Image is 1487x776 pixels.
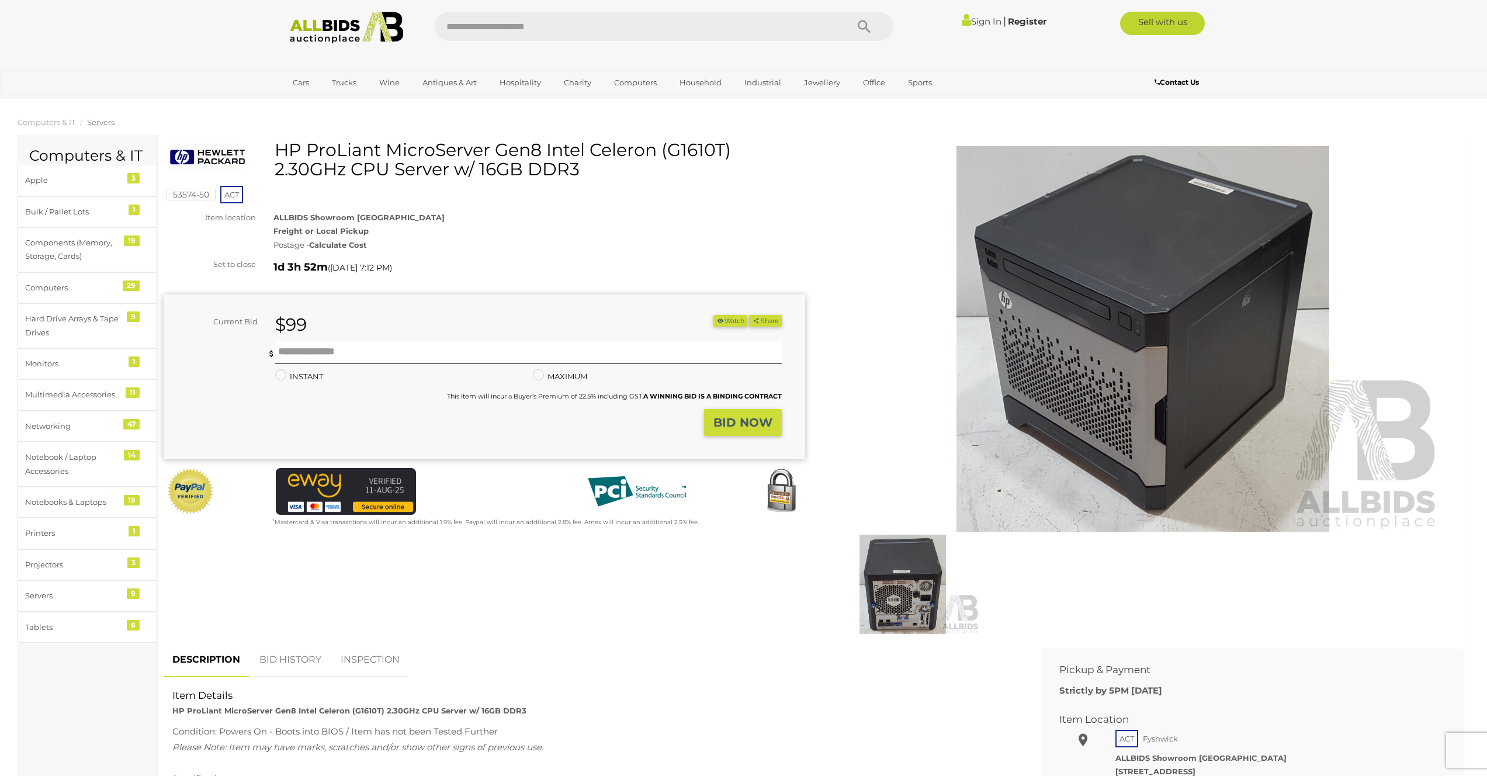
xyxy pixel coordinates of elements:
[18,518,157,549] a: Printers 1
[29,148,145,164] h2: Computers & IT
[18,348,157,379] a: Monitors 1
[124,450,140,460] div: 14
[129,356,140,367] div: 1
[25,621,122,634] div: Tablets
[124,495,140,505] div: 19
[164,315,266,328] div: Current Bid
[1059,664,1429,675] h2: Pickup & Payment
[285,73,317,92] a: Cars
[844,146,1442,532] img: HP ProLiant MicroServer Gen8 Intel Celeron (G1610T) 2.30GHz CPU Server w/ 16GB DDR3
[87,117,115,127] a: Servers
[25,357,122,370] div: Monitors
[18,379,157,410] a: Multimedia Accessories 11
[169,143,245,171] img: HP ProLiant MicroServer Gen8 Intel Celeron (G1610T) 2.30GHz CPU Server w/ 16GB DDR3
[123,419,140,429] div: 47
[578,468,695,515] img: PCI DSS compliant
[123,280,140,291] div: 29
[332,643,408,677] a: INSPECTION
[276,468,416,515] img: eWAY Payment Gateway
[273,238,805,252] div: Postage -
[127,557,140,568] div: 3
[18,411,157,442] a: Networking 47
[25,589,122,602] div: Servers
[25,496,122,509] div: Notebooks & Laptops
[25,388,122,401] div: Multimedia Accessories
[169,140,802,179] h1: HP ProLiant MicroServer Gen8 Intel Celeron (G1610T) 2.30GHz CPU Server w/ 16GB DDR3
[796,73,848,92] a: Jewellery
[18,165,157,196] a: Apple 3
[172,723,1015,739] div: Condition: Powers On - Boots into BIOS / Item has not been Tested Further
[324,73,364,92] a: Trucks
[129,205,140,215] div: 1
[25,174,122,187] div: Apple
[643,392,782,400] b: A WINNING BID IS A BINDING CONTRACT
[251,643,330,677] a: BID HISTORY
[372,73,407,92] a: Wine
[556,73,599,92] a: Charity
[18,196,157,227] a: Bulk / Pallet Lots 1
[126,387,140,398] div: 11
[25,526,122,540] div: Printers
[18,442,157,487] a: Notebook / Laptop Accessories 14
[826,535,980,634] img: HP ProLiant MicroServer Gen8 Intel Celeron (G1610T) 2.30GHz CPU Server w/ 16GB DDR3
[25,451,122,478] div: Notebook / Laptop Accessories
[127,311,140,322] div: 9
[273,213,445,222] strong: ALLBIDS Showroom [GEOGRAPHIC_DATA]
[492,73,549,92] a: Hospitality
[18,580,157,611] a: Servers 9
[127,173,140,183] div: 3
[328,263,392,272] span: ( )
[220,186,243,203] span: ACT
[713,315,747,327] button: Watch
[129,526,140,536] div: 1
[172,742,543,753] span: Please Note: Item may have marks, scratches and/or show other signs of previous use.
[962,16,1001,27] a: Sign In
[18,272,157,303] a: Computers 29
[167,190,216,199] a: 53574-50
[25,312,122,340] div: Hard Drive Arrays & Tape Drives
[900,73,940,92] a: Sports
[330,262,390,273] span: [DATE] 7:12 PM
[167,468,214,515] img: Official PayPal Seal
[25,420,122,433] div: Networking
[18,303,157,348] a: Hard Drive Arrays & Tape Drives 9
[1155,76,1202,89] a: Contact Us
[758,468,805,515] img: Secured by Rapid SSL
[713,415,772,429] strong: BID NOW
[18,227,157,272] a: Components (Memory, Storage, Cards) 19
[127,620,140,630] div: 6
[737,73,789,92] a: Industrial
[1008,16,1046,27] a: Register
[704,409,782,437] button: BID NOW
[672,73,729,92] a: Household
[275,370,323,383] label: INSTANT
[18,612,157,643] a: Tablets 6
[533,370,587,383] label: MAXIMUM
[309,240,367,250] strong: Calculate Cost
[273,518,699,526] small: Mastercard & Visa transactions will incur an additional 1.9% fee. Paypal will incur an additional...
[273,261,328,273] strong: 1d 3h 52m
[25,558,122,571] div: Projectors
[155,211,265,224] div: Item location
[167,189,216,200] mark: 53574-50
[1115,730,1138,747] span: ACT
[127,588,140,599] div: 9
[1115,767,1195,776] strong: [STREET_ADDRESS]
[273,226,369,235] strong: Freight or Local Pickup
[447,392,782,400] small: This Item will incur a Buyer's Premium of 22.5% including GST.
[164,643,249,677] a: DESCRIPTION
[835,12,893,41] button: Search
[155,258,265,271] div: Set to close
[275,314,307,335] strong: $99
[606,73,664,92] a: Computers
[1059,714,1429,725] h2: Item Location
[1155,78,1199,86] b: Contact Us
[18,117,75,127] a: Computers & IT
[713,315,747,327] li: Watch this item
[18,549,157,580] a: Projectors 3
[18,487,157,518] a: Notebooks & Laptops 19
[415,73,484,92] a: Antiques & Art
[25,205,122,219] div: Bulk / Pallet Lots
